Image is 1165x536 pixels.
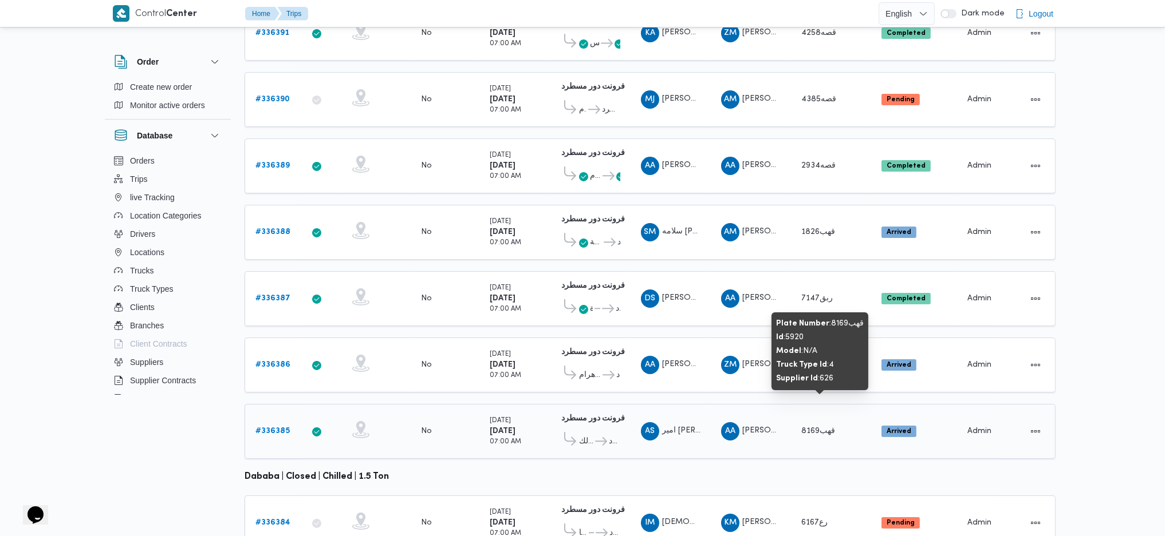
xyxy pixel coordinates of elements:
[490,418,511,424] small: [DATE]
[255,225,290,239] a: #336388
[887,428,911,435] b: Arrived
[490,29,515,37] b: [DATE]
[245,473,389,481] b: dababa | closed | chilled | 1.5 ton
[255,162,290,169] b: # 336389
[130,172,148,186] span: Trips
[662,427,743,434] span: امير [PERSON_NAME]
[801,427,835,435] span: قهب8169
[130,80,192,94] span: Create new order
[967,228,991,236] span: Admin
[776,361,834,368] span: : 4
[490,285,511,291] small: [DATE]
[1026,223,1045,241] button: Actions
[662,161,795,169] span: [PERSON_NAME] [PERSON_NAME]
[561,216,625,223] b: فرونت دور مسطرد
[801,519,828,526] span: رع6167
[1026,24,1045,42] button: Actions
[721,223,739,241] div: Abadalwahd Muhammad Ahmad Msaad
[646,422,655,440] span: AS
[641,289,659,308] div: Dhiaa Shams Aldin Fthai Msalamai
[277,7,308,21] button: Trips
[724,223,737,241] span: AM
[641,223,659,241] div: Salamuah Mahmood Yonis Sulaiaman
[130,337,187,351] span: Client Contracts
[616,368,620,382] span: فرونت دور مسطرد
[490,372,521,379] small: 07:00 AM
[967,427,991,435] span: Admin
[967,361,991,368] span: Admin
[137,55,159,69] h3: Order
[130,98,205,112] span: Monitor active orders
[421,28,432,38] div: No
[887,229,911,236] b: Arrived
[662,95,795,102] span: [PERSON_NAME] [PERSON_NAME]
[776,347,801,355] b: Model
[1026,422,1045,440] button: Actions
[137,129,172,142] h3: Database
[561,348,625,356] b: فرونت دور مسطرد
[245,7,280,21] button: Home
[742,228,808,235] span: [PERSON_NAME]
[255,516,290,530] a: #336384
[130,300,155,314] span: Clients
[742,95,875,102] span: [PERSON_NAME] [PERSON_NAME]
[109,353,226,371] button: Suppliers
[255,93,290,106] a: #336390
[130,245,164,259] span: Locations
[561,282,625,289] b: فرونت دور مسطرد
[881,359,916,371] span: Arrived
[881,517,920,529] span: Pending
[662,29,795,36] span: [PERSON_NAME] [PERSON_NAME]
[590,236,602,249] span: هايبر وان - فرع السليمانية.
[490,427,515,435] b: [DATE]
[646,90,655,109] span: MJ
[724,90,737,109] span: AM
[109,371,226,390] button: Supplier Contracts
[721,157,739,175] div: Abadallah Aid Abadalsalam Abadalihafz
[113,5,129,22] img: X8yXhbKr1z7QwAAAABJRU5ErkJggg==
[1026,356,1045,374] button: Actions
[1026,514,1045,532] button: Actions
[421,360,432,370] div: No
[801,228,835,236] span: قهب1826
[725,422,735,440] span: AA
[641,157,659,175] div: Abadallah Aid Abadalsalam Abadalihafz
[662,518,889,526] span: [DEMOGRAPHIC_DATA] [PERSON_NAME] [PERSON_NAME]
[776,333,784,341] b: Id
[1026,157,1045,175] button: Actions
[255,427,290,435] b: # 336385
[725,157,735,175] span: AA
[114,55,222,69] button: Order
[742,360,808,368] span: [PERSON_NAME]
[255,358,290,372] a: #336386
[887,162,926,169] b: Completed
[255,424,290,438] a: #336385
[109,96,226,114] button: Monitor active orders
[255,96,290,103] b: # 336390
[881,160,931,172] span: Completed
[1029,7,1053,21] span: Logout
[742,161,875,169] span: [PERSON_NAME] [PERSON_NAME]
[967,96,991,103] span: Admin
[721,422,739,440] div: Abadallah Aid Abadalsalam Abadalihafz
[590,169,601,183] span: طلبات مارت حدائق الاهرام
[881,227,916,238] span: Arrived
[801,162,836,169] span: قصه2934
[490,152,511,158] small: [DATE]
[255,228,290,236] b: # 336388
[721,90,739,109] div: Abadalamunam Mjadi Alsaid Awad
[130,319,164,332] span: Branches
[109,225,226,243] button: Drivers
[490,306,521,312] small: 07:00 AM
[105,152,231,399] div: Database
[255,519,290,526] b: # 336384
[967,29,991,37] span: Admin
[579,103,587,117] span: الهرم
[967,295,991,302] span: Admin
[421,227,432,237] div: No
[114,129,222,142] button: Database
[724,24,737,42] span: ZM
[561,149,625,157] b: فرونت دور مسطرد
[109,78,226,96] button: Create new order
[776,320,864,327] span: : قهب8169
